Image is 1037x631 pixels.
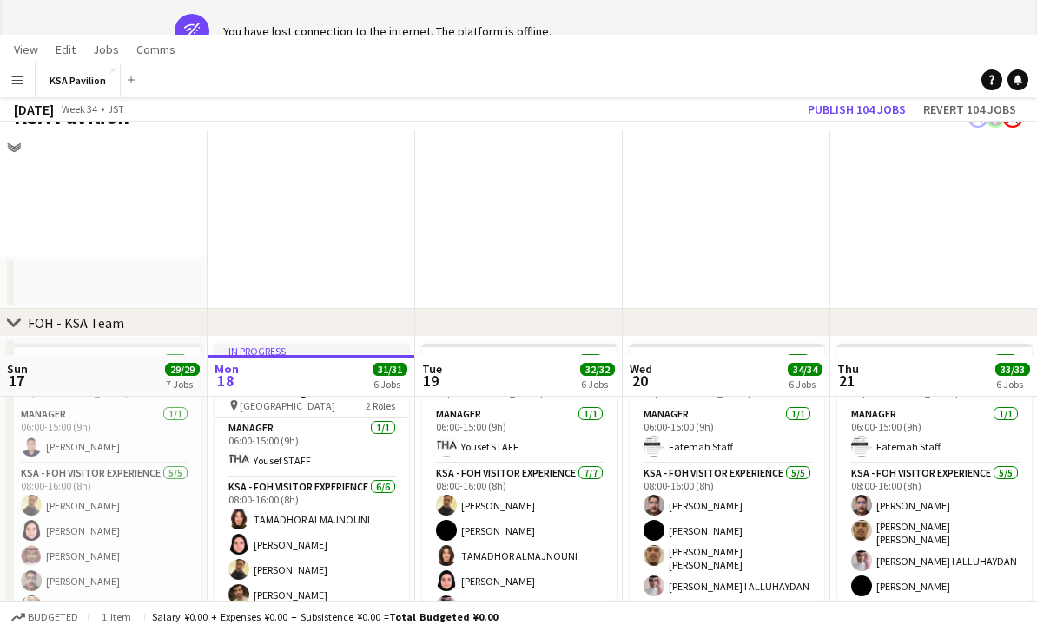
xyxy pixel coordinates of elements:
span: Tue [422,361,442,377]
app-card-role: Manager1/106:00-15:00 (9h)[PERSON_NAME] [7,404,201,463]
app-job-card: 06:00-16:00 (10h)6/6KSA - Morning Shift [GEOGRAPHIC_DATA]2 RolesManager1/106:00-15:00 (9h)Fatemah... [630,344,824,601]
span: Wed [630,361,652,377]
span: Total Budgeted ¥0.00 [389,610,498,623]
a: View [7,38,45,61]
app-card-role: Manager1/106:00-15:00 (9h)Fatemah Staff [837,404,1032,463]
span: 29/29 [165,363,200,376]
span: 6/6 [994,354,1018,367]
span: 8/8 [578,354,603,367]
span: 6/6 [163,354,188,367]
span: Edit [56,42,76,57]
span: 06:00-16:00 (10h) [21,354,96,367]
div: Salary ¥0.00 + Expenses ¥0.00 + Subsistence ¥0.00 = [152,610,498,623]
span: 6/6 [786,354,810,367]
span: Mon [215,361,239,377]
span: 06:00-16:00 (10h) [644,354,719,367]
app-card-role: KSA - FOH Visitor Experience5/508:00-16:00 (8h)[PERSON_NAME][PERSON_NAME] [PERSON_NAME][PERSON_NA... [837,463,1032,628]
a: Edit [49,38,83,61]
app-job-card: In progress06:00-16:00 (10h)7/7KSA - Morning Shift [GEOGRAPHIC_DATA]2 RolesManager1/106:00-15:00 ... [215,344,409,601]
div: 6 Jobs [996,378,1029,391]
span: Week 34 [57,102,101,115]
span: 1 item [96,610,137,623]
app-card-role: KSA - FOH Visitor Experience5/508:00-16:00 (8h)[PERSON_NAME][PERSON_NAME][PERSON_NAME] [PERSON_NA... [630,463,824,628]
app-job-card: 06:00-16:00 (10h)6/6KSA - Morning Shift [GEOGRAPHIC_DATA]2 RolesManager1/106:00-15:00 (9h)Fatemah... [837,344,1032,601]
span: 34/34 [788,363,822,376]
div: You have lost connection to the internet. The platform is offline. [223,23,552,39]
div: In progress [215,344,409,358]
span: 06:00-16:00 (10h) [851,354,927,367]
span: Thu [837,361,859,377]
button: Revert 104 jobs [916,98,1023,121]
a: Comms [129,38,182,61]
div: 6 Jobs [373,378,406,391]
span: 31/31 [373,363,407,376]
app-card-role: Manager1/106:00-15:00 (9h)Yousef STAFF [422,404,617,463]
app-card-role: KSA - FOH Visitor Experience5/508:00-16:00 (8h)[PERSON_NAME][PERSON_NAME][PERSON_NAME][PERSON_NAM... [7,463,201,623]
span: Sun [7,361,28,377]
div: 7 Jobs [166,378,199,391]
span: 33/33 [995,363,1030,376]
div: [DATE] [14,101,54,118]
a: Jobs [86,38,126,61]
span: 18 [212,371,239,391]
button: Budgeted [9,608,81,627]
span: 19 [419,371,442,391]
button: Publish 104 jobs [801,98,913,121]
div: FOH - KSA Team [28,314,124,332]
span: Comms [136,42,175,57]
span: 21 [835,371,859,391]
span: View [14,42,38,57]
span: [GEOGRAPHIC_DATA] [240,399,335,412]
span: 32/32 [580,363,615,376]
span: 06:00-16:00 (10h) [436,354,512,367]
span: Jobs [93,42,119,57]
span: 17 [4,371,28,391]
app-card-role: Manager1/106:00-15:00 (9h)Fatemah Staff [630,404,824,463]
app-job-card: 06:00-16:00 (10h)8/8KSA - Morning Shift [GEOGRAPHIC_DATA]2 RolesManager1/106:00-15:00 (9h)Yousef ... [422,344,617,601]
span: Budgeted [28,611,78,623]
span: 2 Roles [366,399,395,412]
app-job-card: 06:00-16:00 (10h)6/6KSA - Morning Shift [GEOGRAPHIC_DATA]2 RolesManager1/106:00-15:00 (9h)[PERSON... [7,344,201,601]
div: 6 Jobs [581,378,614,391]
app-card-role: Manager1/106:00-15:00 (9h)Yousef STAFF [215,418,409,477]
button: KSA Pavilion [36,63,121,97]
div: 6 Jobs [789,378,822,391]
span: 20 [627,371,652,391]
div: JST [108,102,124,115]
